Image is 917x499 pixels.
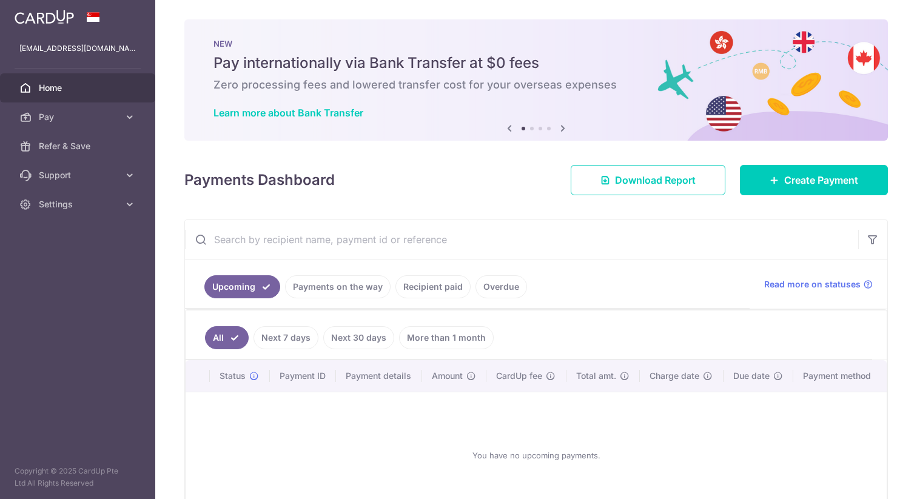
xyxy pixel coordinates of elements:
span: Refer & Save [39,140,119,152]
th: Payment details [336,360,422,392]
a: Read more on statuses [764,278,873,290]
span: Settings [39,198,119,210]
a: Next 30 days [323,326,394,349]
h4: Payments Dashboard [184,169,335,191]
h6: Zero processing fees and lowered transfer cost for your overseas expenses [213,78,859,92]
span: Pay [39,111,119,123]
a: More than 1 month [399,326,494,349]
img: CardUp [15,10,74,24]
span: Status [220,370,246,382]
th: Payment method [793,360,887,392]
span: Support [39,169,119,181]
a: Next 7 days [254,326,318,349]
th: Payment ID [270,360,336,392]
a: Upcoming [204,275,280,298]
a: Recipient paid [395,275,471,298]
span: Home [39,82,119,94]
a: Create Payment [740,165,888,195]
a: Payments on the way [285,275,391,298]
span: Read more on statuses [764,278,861,290]
input: Search by recipient name, payment id or reference [185,220,858,259]
p: [EMAIL_ADDRESS][DOMAIN_NAME] [19,42,136,55]
a: Learn more about Bank Transfer [213,107,363,119]
img: Bank transfer banner [184,19,888,141]
a: All [205,326,249,349]
span: Create Payment [784,173,858,187]
span: Download Report [615,173,696,187]
a: Download Report [571,165,725,195]
span: CardUp fee [496,370,542,382]
a: Overdue [475,275,527,298]
span: Charge date [650,370,699,382]
span: Amount [432,370,463,382]
p: NEW [213,39,859,49]
span: Due date [733,370,770,382]
span: Total amt. [576,370,616,382]
h5: Pay internationally via Bank Transfer at $0 fees [213,53,859,73]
